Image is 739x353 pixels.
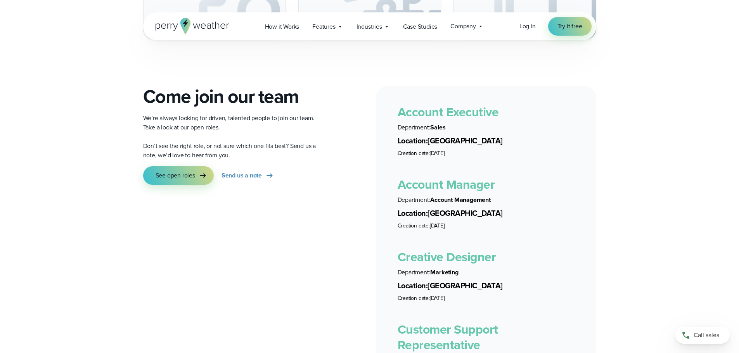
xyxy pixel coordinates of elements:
span: Send us a note [222,171,262,180]
a: See open roles [143,166,214,185]
span: Location: [398,207,428,219]
a: Account Executive [398,103,499,121]
a: Try it free [548,17,592,36]
span: Creation date: [398,294,430,302]
li: [DATE] [398,150,575,157]
span: Try it free [557,22,582,31]
p: Don’t see the right role, or not sure which one fits best? Send us a note, we’d love to hear from... [143,141,325,160]
li: [DATE] [398,222,575,230]
li: Sales [398,123,575,132]
li: [GEOGRAPHIC_DATA] [398,208,575,219]
span: See open roles [156,171,195,180]
span: Department: [398,195,431,204]
span: Case Studies [403,22,438,31]
a: Case Studies [396,19,444,34]
span: Department: [398,268,431,277]
span: Creation date: [398,222,430,230]
li: [GEOGRAPHIC_DATA] [398,135,575,146]
span: Company [450,22,476,31]
li: [DATE] [398,294,575,302]
a: How it Works [258,19,306,34]
li: [GEOGRAPHIC_DATA] [398,280,575,291]
a: Account Manager [398,175,495,194]
span: Creation date: [398,149,430,157]
span: How it Works [265,22,299,31]
a: Call sales [675,327,730,344]
span: Location: [398,280,428,291]
h2: Come join our team [143,86,325,107]
a: Send us a note [222,166,274,185]
a: Creative Designer [398,248,496,266]
span: Industries [357,22,382,31]
p: We’re always looking for driven, talented people to join our team. Take a look at our open roles. [143,114,325,132]
a: Log in [519,22,536,31]
span: Location: [398,135,428,146]
li: Marketing [398,268,575,277]
span: Features [312,22,335,31]
span: Call sales [694,331,719,340]
li: Account Management [398,195,575,205]
span: Department: [398,123,431,132]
